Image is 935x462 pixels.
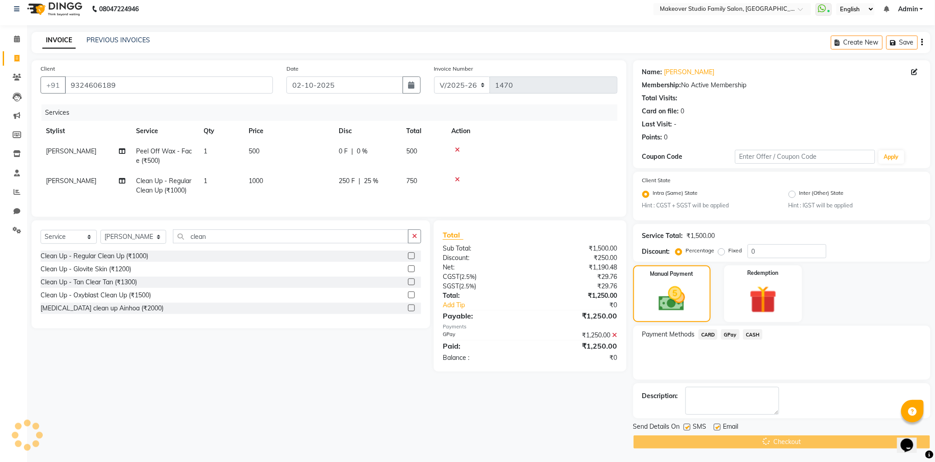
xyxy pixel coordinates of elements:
[436,301,545,310] a: Add Tip
[642,152,735,161] div: Coupon Code
[642,67,663,77] div: Name:
[41,265,131,274] div: Clean Up - Glovite Skin (₹1200)
[530,331,624,340] div: ₹1,250.00
[406,147,417,155] span: 500
[436,244,530,253] div: Sub Total:
[650,270,694,278] label: Manual Payment
[46,147,96,155] span: [PERSON_NAME]
[699,329,718,340] span: CARD
[879,150,904,164] button: Apply
[443,282,459,290] span: SGST
[642,120,672,129] div: Last Visit:
[436,353,530,363] div: Balance :
[249,147,259,155] span: 500
[136,177,191,194] span: Clean Up - Regular Clean Up (₹1000)
[443,323,617,331] div: Payments
[41,278,137,287] div: Clean Up - Tan Clear Tan (₹1300)
[86,36,150,44] a: PREVIOUS INVOICES
[530,253,624,263] div: ₹250.00
[741,283,785,317] img: _gift.svg
[799,189,844,200] label: Inter (Other) State
[436,263,530,272] div: Net:
[681,107,685,116] div: 0
[41,304,163,313] div: [MEDICAL_DATA] clean up Ainhoa (₹2000)
[461,273,475,280] span: 2.5%
[204,177,207,185] span: 1
[436,310,530,321] div: Payable:
[530,263,624,272] div: ₹1,190.48
[436,272,530,282] div: ( )
[243,121,333,141] th: Price
[642,247,670,256] div: Discount:
[434,65,473,73] label: Invoice Number
[406,177,417,185] span: 750
[173,229,409,243] input: Search or Scan
[642,391,678,401] div: Description:
[65,76,273,94] input: Search by Name/Mobile/Email/Code
[729,247,742,255] label: Fixed
[436,291,530,301] div: Total:
[693,422,707,433] span: SMS
[789,202,921,210] small: Hint : IGST will be applied
[687,231,715,241] div: ₹1,500.00
[198,121,243,141] th: Qty
[443,273,459,281] span: CGST
[339,147,348,156] span: 0 F
[831,36,883,49] button: Create New
[642,330,695,339] span: Payment Methods
[333,121,401,141] th: Disc
[41,104,624,121] div: Services
[401,121,446,141] th: Total
[653,189,698,200] label: Intra (Same) State
[351,147,353,156] span: |
[664,67,715,77] a: [PERSON_NAME]
[530,353,624,363] div: ₹0
[723,422,739,433] span: Email
[461,283,474,290] span: 2.5%
[748,269,779,277] label: Redemption
[642,94,678,103] div: Total Visits:
[898,4,918,14] span: Admin
[546,301,624,310] div: ₹0
[530,291,624,301] div: ₹1,250.00
[443,230,463,240] span: Total
[530,341,624,351] div: ₹1,250.00
[642,231,683,241] div: Service Total:
[721,329,740,340] span: GPay
[436,331,530,340] div: GPay
[136,147,192,165] span: Peel Off Wax - Face (₹500)
[41,76,66,94] button: +91
[204,147,207,155] span: 1
[436,253,530,263] div: Discount:
[530,272,624,282] div: ₹29.76
[897,426,926,453] iframe: chat widget
[664,133,668,142] div: 0
[642,133,663,142] div: Points:
[446,121,617,141] th: Action
[359,176,360,186] span: |
[131,121,198,141] th: Service
[41,291,151,300] div: Clean Up - Oxyblast Clean Up (₹1500)
[364,176,378,186] span: 25 %
[41,251,148,261] div: Clean Up - Regular Clean Up (₹1000)
[530,282,624,291] div: ₹29.76
[249,177,263,185] span: 1000
[436,282,530,291] div: ( )
[46,177,96,185] span: [PERSON_NAME]
[642,202,775,210] small: Hint : CGST + SGST will be applied
[41,121,131,141] th: Stylist
[339,176,355,186] span: 250 F
[674,120,677,129] div: -
[743,329,763,340] span: CASH
[530,310,624,321] div: ₹1,250.00
[41,65,55,73] label: Client
[633,422,680,433] span: Send Details On
[735,150,875,164] input: Enter Offer / Coupon Code
[286,65,299,73] label: Date
[357,147,368,156] span: 0 %
[650,283,694,314] img: _cash.svg
[642,107,679,116] div: Card on file:
[686,247,715,255] label: Percentage
[642,176,671,184] label: Client State
[642,81,921,90] div: No Active Membership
